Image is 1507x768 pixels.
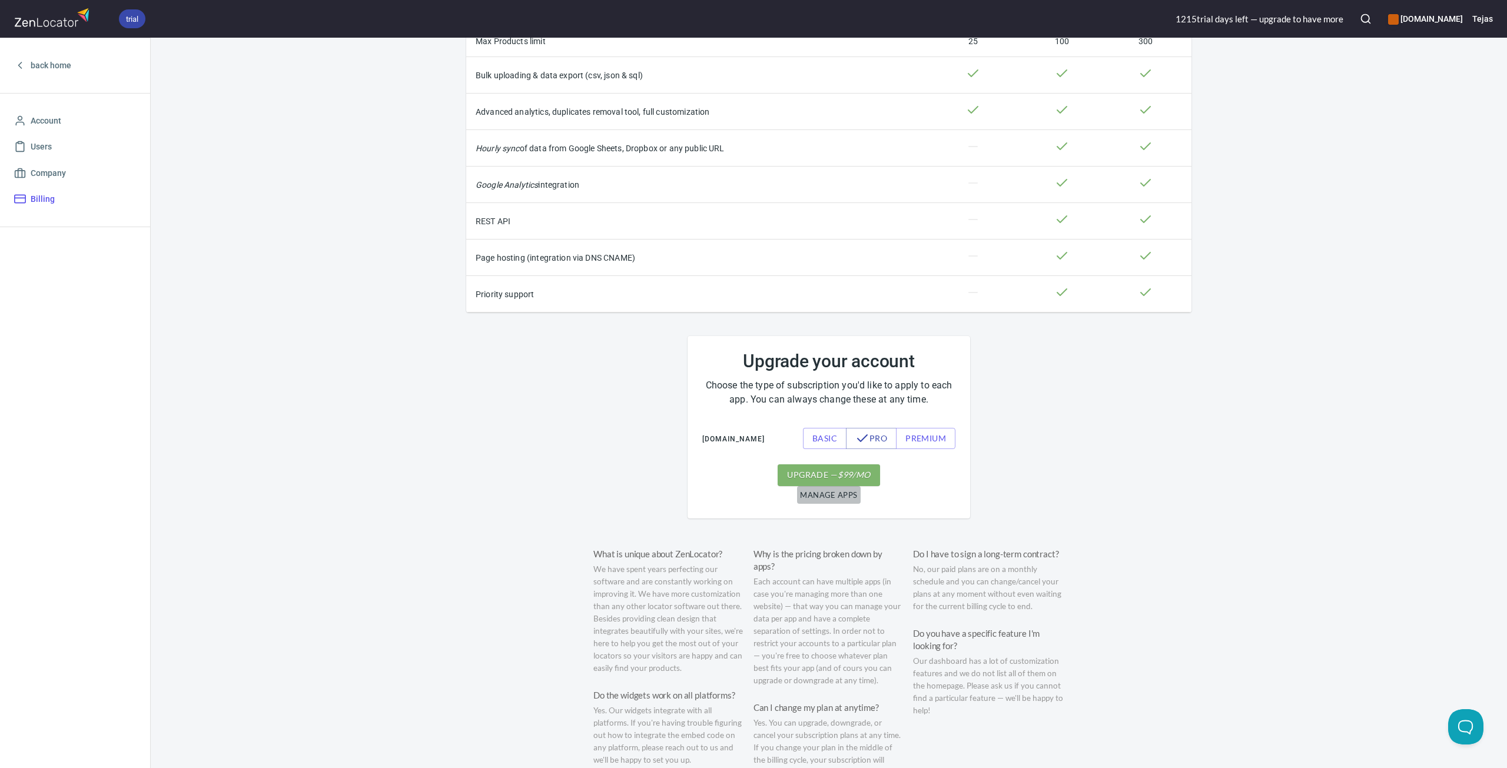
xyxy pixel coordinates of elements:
em: $ 99 /mo [838,468,870,483]
h6: Tejas [1472,12,1493,25]
th: Page hosting (integration via DNS CNAME) [466,240,923,276]
td: 100 [1024,26,1100,57]
h2: Upgrade your account [702,351,955,372]
h3: What is unique about ZenLocator? [593,548,745,560]
a: Account [9,108,141,134]
button: upgrade —$99/mo [778,464,879,486]
th: Advanced analytics, duplicates removal tool, full customization [466,94,923,130]
img: zenlocator [14,5,93,30]
th: REST API [466,203,923,240]
a: Users [9,134,141,160]
span: manage apps [800,488,857,502]
span: basic [812,431,837,446]
h3: Do you have a specific feature I'm looking for? [913,627,1064,652]
th: integration [466,167,923,203]
span: Billing [31,192,55,207]
button: pro [846,428,897,450]
span: back home [31,58,71,73]
th: of data from Google Sheets, Dropbox or any public URL [466,130,923,167]
em: Hourly sync [476,144,520,153]
button: Tejas [1472,6,1493,32]
h3: Do I have to sign a long-term contract? [913,548,1064,560]
em: Google Analytics [476,180,538,189]
p: Yes. Our widgets integrate with all platforms. If you're having trouble figuring out how to integ... [593,704,745,766]
div: trial [119,9,145,28]
span: Users [31,139,52,154]
span: [DOMAIN_NAME] [702,430,765,450]
p: No, our paid plans are on a monthly schedule and you can change/cancel your plans at any moment w... [913,563,1064,613]
a: back home [9,52,141,79]
div: 1215 trial day s left — upgrade to have more [1176,13,1343,25]
span: Company [31,166,66,181]
h3: Do the widgets work on all platforms? [593,689,745,701]
h6: [DOMAIN_NAME] [1388,12,1463,25]
a: Billing [9,186,141,212]
h3: Why is the pricing broken down by apps? [753,548,905,573]
iframe: Help Scout Beacon - Open [1448,709,1483,744]
th: Bulk uploading & data export (csv, json & sql) [466,57,923,94]
span: trial [119,13,145,25]
h3: Can I change my plan at anytime? [753,701,905,714]
span: upgrade — [787,468,870,483]
td: 25 [923,26,1024,57]
div: outlined secondary button group [803,428,955,450]
button: basic [803,428,847,450]
span: pro [855,431,887,446]
a: Company [9,160,141,187]
button: manage apps [797,486,860,504]
span: premium [905,431,946,446]
p: Choose the type of subscription you'd like to apply to each app. You can always change these at a... [702,378,955,407]
p: Our dashboard has a lot of customization features and we do not list all of them on the homepage.... [913,655,1064,717]
span: Account [31,114,61,128]
button: premium [896,428,955,450]
th: Priority support [466,276,923,312]
button: color-CE600E [1388,14,1399,25]
td: 300 [1100,26,1191,57]
p: Each account can have multiple apps (in case you're managing more than one website) — that way yo... [753,576,905,687]
th: Max Products limit [466,26,923,57]
p: We have spent years perfecting our software and are constantly working on improving it. We have m... [593,563,745,674]
div: Manage your apps [1388,6,1463,32]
